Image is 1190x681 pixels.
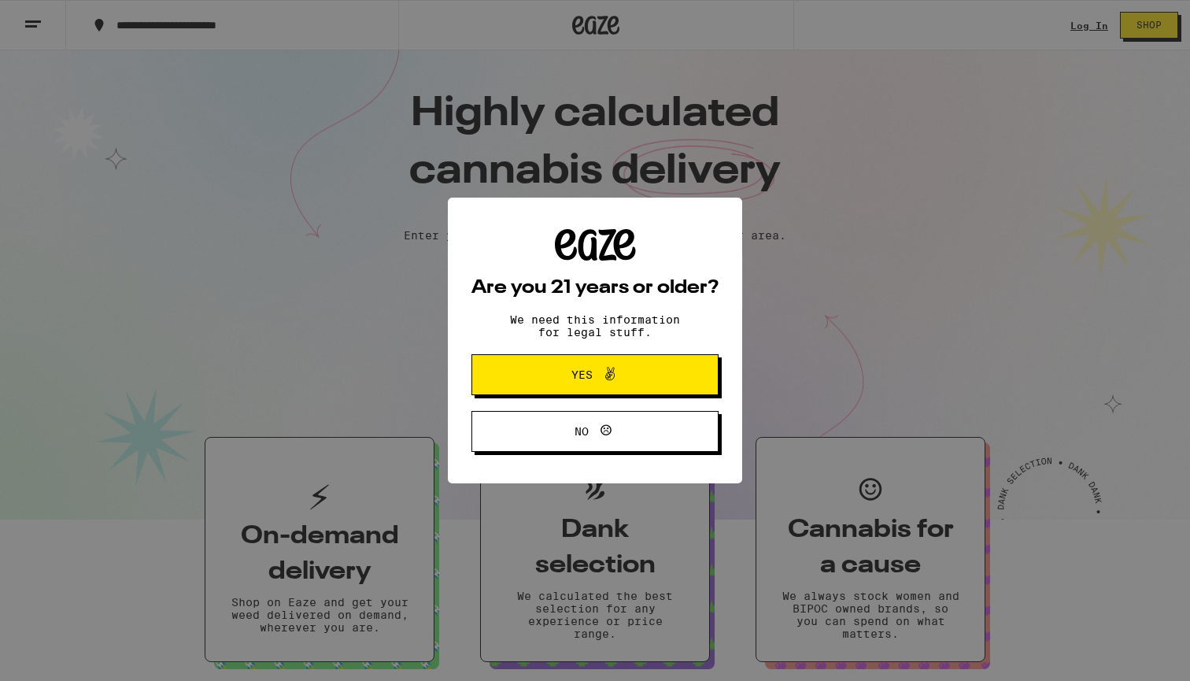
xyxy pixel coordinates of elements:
[471,279,719,298] h2: Are you 21 years or older?
[471,411,719,452] button: No
[471,354,719,395] button: Yes
[9,11,113,24] span: Hi. Need any help?
[571,369,593,380] span: Yes
[497,313,693,339] p: We need this information for legal stuff.
[575,426,589,437] span: No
